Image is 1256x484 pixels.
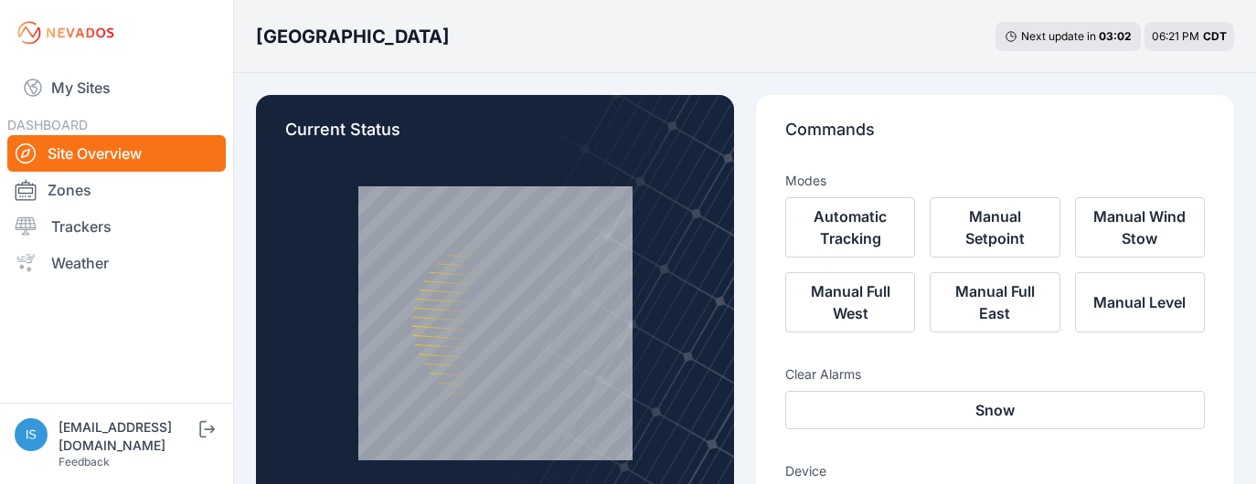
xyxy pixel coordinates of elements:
a: Weather [7,245,226,281]
a: My Sites [7,66,226,110]
button: Manual Setpoint [930,197,1059,258]
nav: Breadcrumb [256,13,450,60]
h3: Device [785,462,1205,480]
button: Manual Level [1075,272,1205,332]
img: Nevados [15,18,117,47]
span: 06:21 PM [1152,29,1199,43]
span: Next update in [1021,29,1096,43]
h3: Clear Alarms [785,365,1205,384]
a: Feedback [59,455,110,468]
button: Manual Wind Stow [1075,197,1205,258]
span: DASHBOARD [7,117,88,132]
div: 03 : 02 [1099,29,1132,44]
span: CDT [1203,29,1227,43]
a: Zones [7,172,226,208]
button: Automatic Tracking [785,197,915,258]
img: iswagart@prim.com [15,418,48,451]
button: Manual Full East [930,272,1059,332]
button: Manual Full West [785,272,915,332]
p: Current Status [285,117,705,157]
a: Trackers [7,208,226,245]
p: Commands [785,117,1205,157]
h3: [GEOGRAPHIC_DATA] [256,24,450,49]
div: [EMAIL_ADDRESS][DOMAIN_NAME] [59,418,196,455]
h3: Modes [785,172,826,190]
button: Snow [785,391,1205,429]
a: Site Overview [7,135,226,172]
